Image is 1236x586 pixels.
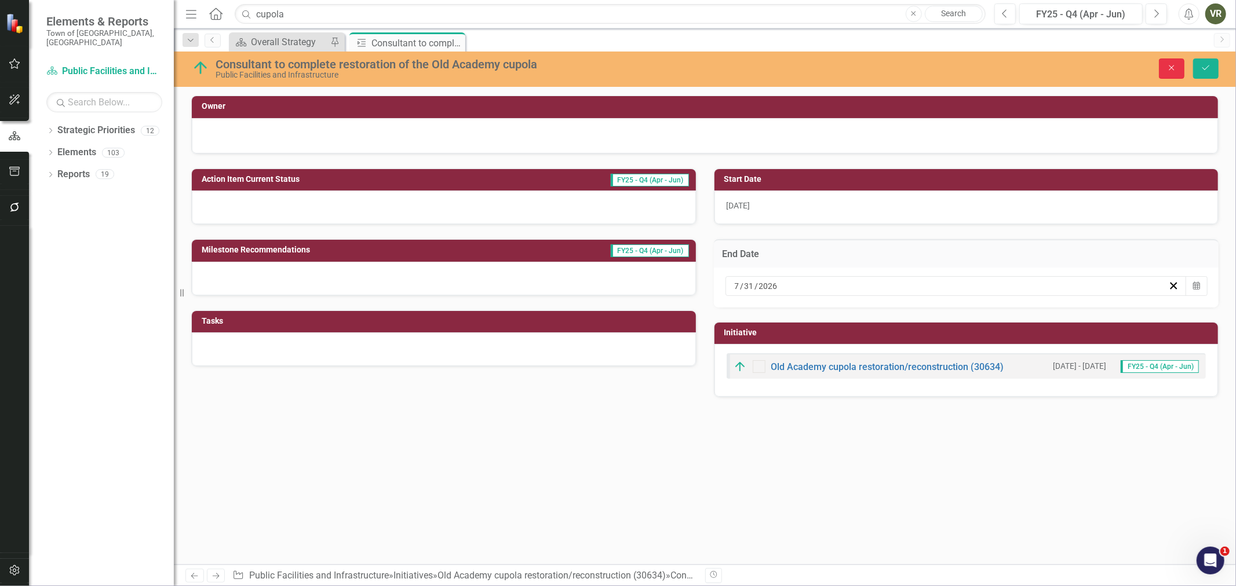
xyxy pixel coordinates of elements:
[1019,3,1143,24] button: FY25 - Q4 (Apr - Jun)
[611,244,689,257] span: FY25 - Q4 (Apr - Jun)
[741,281,744,291] span: /
[1053,361,1106,372] small: [DATE] - [DATE]
[232,35,327,49] a: Overall Strategy
[102,148,125,158] div: 103
[216,58,770,71] div: Consultant to complete restoration of the Old Academy cupola
[202,317,690,325] h3: Tasks
[611,174,689,186] span: FY25 - Q4 (Apr - Jun)
[925,6,983,22] a: Search
[46,14,162,28] span: Elements & Reports
[216,71,770,79] div: Public Facilities and Infrastructure
[727,201,750,210] span: [DATE]
[57,124,135,137] a: Strategic Priorities
[1197,547,1224,574] iframe: Intercom live chat
[755,281,759,291] span: /
[235,4,986,24] input: Search ClearPoint...
[202,102,1212,111] h3: Owner
[670,570,925,581] div: Consultant to complete restoration of the Old Academy cupola
[5,12,27,34] img: ClearPoint Strategy
[232,569,696,583] div: » » »
[251,35,327,49] div: Overall Strategy
[1023,8,1139,21] div: FY25 - Q4 (Apr - Jun)
[202,246,483,254] h3: Milestone Recommendations
[141,126,159,135] div: 12
[393,570,433,581] a: Initiatives
[96,170,114,180] div: 19
[724,175,1213,184] h3: Start Date
[1121,360,1199,373] span: FY25 - Q4 (Apr - Jun)
[1220,547,1230,556] span: 1
[46,92,162,112] input: Search Below...
[371,36,462,50] div: Consultant to complete restoration of the Old Academy cupola
[249,570,389,581] a: Public Facilities and Infrastructure
[57,146,96,159] a: Elements
[723,249,1211,259] h3: End Date
[57,168,90,181] a: Reports
[724,328,1213,337] h3: Initiative
[733,360,747,373] img: On Target
[191,58,210,77] img: On Target
[46,65,162,78] a: Public Facilities and Infrastructure
[437,570,666,581] a: Old Academy cupola restoration/reconstruction (30634)
[46,28,162,47] small: Town of [GEOGRAPHIC_DATA], [GEOGRAPHIC_DATA]
[1205,3,1226,24] button: VR
[202,175,471,184] h3: Action Item Current Status
[771,361,1004,372] a: Old Academy cupola restoration/reconstruction (30634)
